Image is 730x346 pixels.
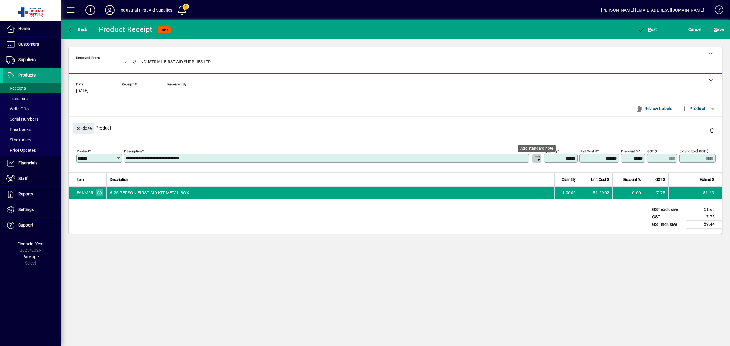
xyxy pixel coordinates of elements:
button: Close [73,123,94,134]
mat-label: GST $ [647,149,657,153]
span: INDUSTRIAL FIRST AID SUPPLIES LTD [130,58,214,66]
span: GST $ [655,176,665,183]
td: 6-25 PERSON FIRST AID KIT METAL BOX [106,187,554,199]
span: Package [22,254,39,259]
span: Suppliers [18,57,36,62]
button: Review Labels [633,103,675,114]
a: Home [3,21,61,36]
span: Stocktakes [6,137,31,142]
td: 51.69 [668,187,722,199]
button: Delete [704,123,719,137]
div: Add standard note [518,145,556,152]
span: Price Updates [6,148,36,153]
span: Back [67,27,88,32]
a: Pricebooks [3,124,61,135]
div: [PERSON_NAME] [EMAIL_ADDRESS][DOMAIN_NAME] [601,5,704,15]
app-page-header-button: Delete [704,127,719,133]
span: INDUSTRIAL FIRST AID SUPPLIES LTD [139,59,211,65]
span: [DATE] [76,88,89,93]
span: Cancel [688,25,702,34]
span: Products [18,73,36,78]
td: 1.0000 [554,187,579,199]
td: GST [649,213,686,221]
td: 51.69 [686,206,722,213]
span: S [714,27,717,32]
mat-label: Unit Cost $ [580,149,597,153]
span: Financials [18,161,37,165]
span: Unit Cost $ [591,176,609,183]
span: Item [77,176,84,183]
span: Customers [18,42,39,47]
span: Serial Numbers [6,117,38,122]
button: Cancel [687,24,703,35]
span: - [167,88,169,93]
span: Transfers [6,96,28,101]
a: Stocktakes [3,135,61,145]
a: Knowledge Base [710,1,722,21]
span: Reports [18,192,33,196]
span: - [122,88,123,93]
span: Discount % [623,176,641,183]
a: Customers [3,37,61,52]
a: Financials [3,156,61,171]
span: Settings [18,207,34,212]
td: 7.75 [686,213,722,221]
span: P [648,27,651,32]
button: Profile [100,5,120,16]
span: Home [18,26,30,31]
span: - [76,62,77,67]
td: 0.00 [612,187,644,199]
button: Save [713,24,725,35]
span: Staff [18,176,28,181]
button: Product [678,103,708,114]
span: Close [76,123,92,133]
div: FAKM25 [77,190,93,196]
div: Product Receipt [99,25,152,34]
a: Reports [3,187,61,202]
span: Pricebooks [6,127,31,132]
a: Transfers [3,93,61,104]
td: 59.44 [686,221,722,228]
a: Price Updates [3,145,61,155]
span: NEW [161,28,168,32]
span: Product [681,104,705,113]
td: 7.75 [644,187,668,199]
span: Description [110,176,128,183]
span: Financial Year [17,241,44,246]
mat-label: Product [77,149,89,153]
td: GST exclusive [649,206,686,213]
mat-label: Description [124,149,142,153]
span: 51.6902 [593,190,609,196]
a: Staff [3,171,61,186]
button: Back [66,24,89,35]
span: Support [18,223,33,227]
mat-label: Discount % [621,149,638,153]
span: ost [638,27,657,32]
a: Settings [3,202,61,217]
a: Write Offs [3,104,61,114]
span: ave [714,25,724,34]
a: Support [3,218,61,233]
span: Quantity [562,176,576,183]
a: Suppliers [3,52,61,67]
div: Industrial First Aid Supplies [120,5,172,15]
mat-label: Extend excl GST $ [680,149,708,153]
span: Write Offs [6,106,29,111]
div: Product [69,117,722,139]
span: Review Labels [635,104,672,113]
span: Extend $ [700,176,714,183]
td: GST inclusive [649,221,686,228]
button: Add [81,5,100,16]
app-page-header-button: Close [72,125,96,131]
app-page-header-button: Back [61,24,94,35]
a: Receipts [3,83,61,93]
a: Serial Numbers [3,114,61,124]
button: Post [636,24,659,35]
span: Receipts [6,86,26,91]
